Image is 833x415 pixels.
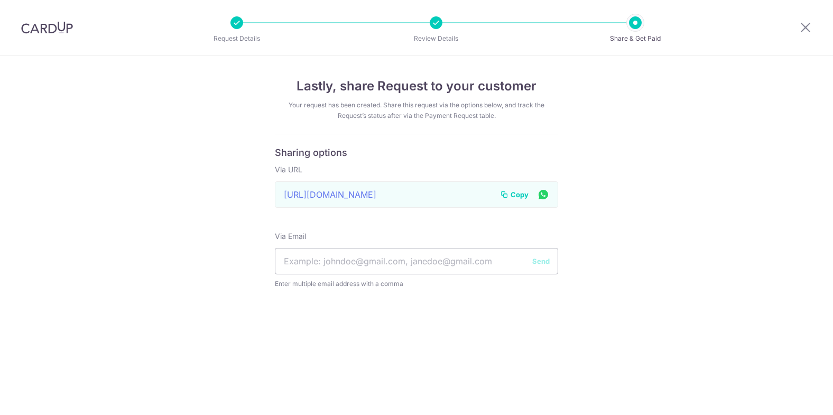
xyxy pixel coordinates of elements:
iframe: Opens a widget where you can find more information [765,383,822,410]
p: Request Details [198,33,276,44]
h4: Lastly, share Request to your customer [275,77,558,96]
label: Via Email [275,231,306,242]
div: Your request has been created. Share this request via the options below, and track the Request’s ... [275,100,558,121]
p: Review Details [397,33,475,44]
input: Example: johndoe@gmail.com, janedoe@gmail.com [275,248,558,274]
span: Copy [511,189,529,200]
label: Via URL [275,164,302,175]
img: CardUp [21,21,73,34]
button: Copy [500,189,529,200]
p: Share & Get Paid [596,33,674,44]
button: Send [532,256,550,266]
span: Enter multiple email address with a comma [275,279,558,289]
h6: Sharing options [275,147,558,159]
